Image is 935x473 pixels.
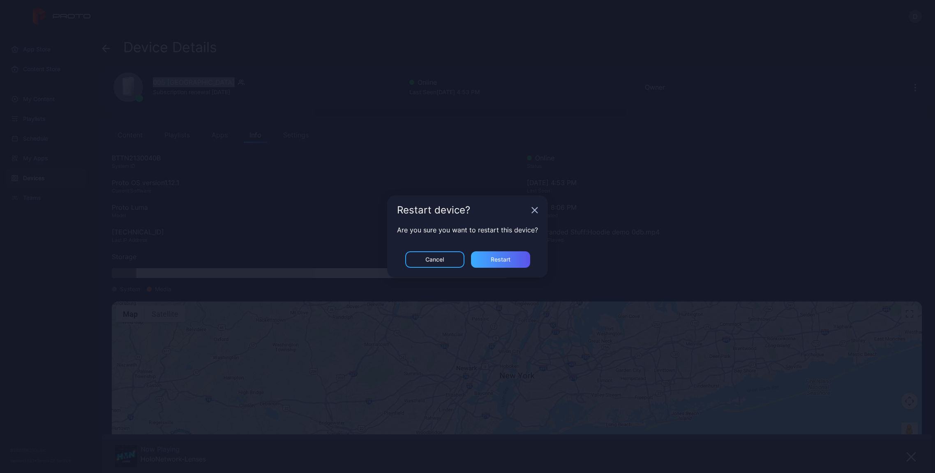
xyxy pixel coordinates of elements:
div: Cancel [425,256,444,263]
div: Restart device? [397,205,528,215]
button: Restart [471,251,530,268]
button: Cancel [405,251,464,268]
p: Are you sure you want to restart this device? [397,225,538,235]
div: Restart [491,256,510,263]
